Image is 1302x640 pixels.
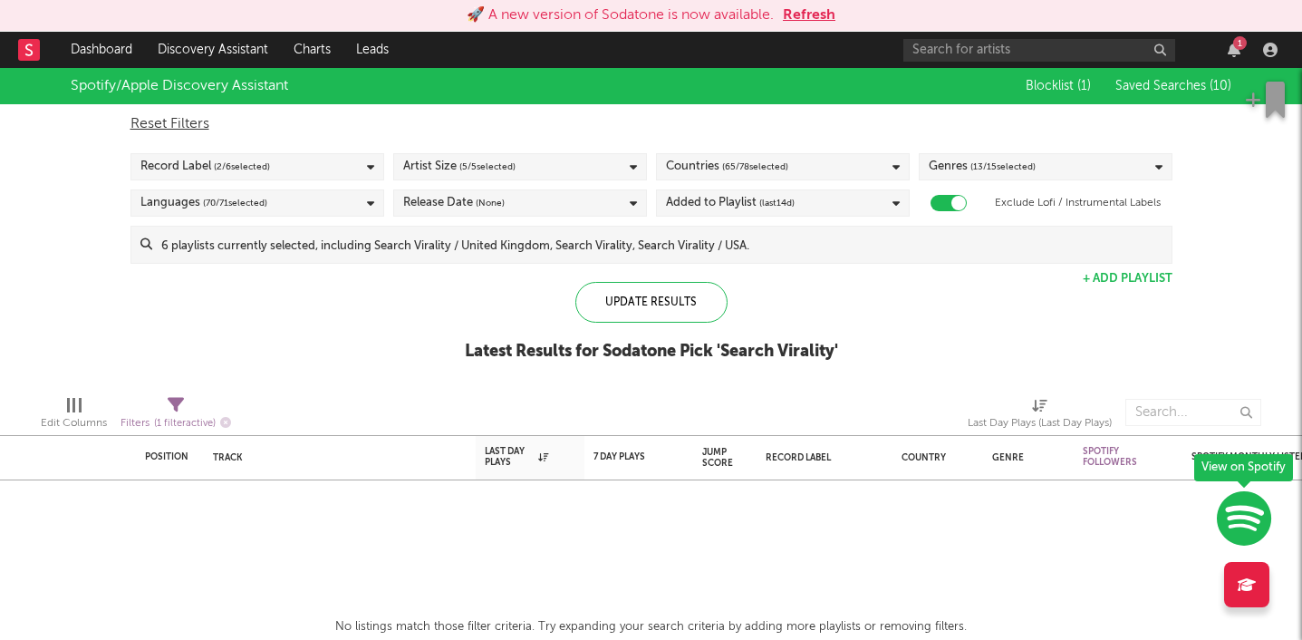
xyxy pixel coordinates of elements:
div: 1 [1233,36,1247,50]
div: Last Day Plays [485,446,548,468]
div: Track [213,452,458,463]
div: Release Date [403,192,505,214]
span: (None) [476,192,505,214]
span: ( 1 ) [1077,80,1091,92]
div: Edit Columns [41,412,107,434]
div: Reset Filters [130,113,1172,135]
div: Filters [121,412,231,435]
button: Refresh [783,5,835,26]
div: Jump Score [702,447,733,469]
button: + Add Playlist [1083,273,1172,285]
span: ( 10 ) [1210,80,1231,92]
div: Last Day Plays (Last Day Plays) [968,412,1112,434]
div: No listings match those filter criteria. Try expanding your search criteria by adding more playli... [335,616,967,638]
div: Country [902,452,965,463]
a: Discovery Assistant [145,32,281,68]
span: ( 13 / 15 selected) [970,156,1036,178]
div: Update Results [575,282,728,323]
a: Leads [343,32,401,68]
span: ( 1 filter active) [154,419,216,429]
div: Position [145,451,188,462]
a: Charts [281,32,343,68]
div: Edit Columns [41,390,107,442]
label: Exclude Lofi / Instrumental Labels [995,192,1161,214]
span: ( 65 / 78 selected) [722,156,788,178]
span: ( 70 / 71 selected) [203,192,267,214]
div: 7 Day Plays [593,451,657,462]
span: (last 14 d) [759,192,795,214]
input: Search for artists [903,39,1175,62]
div: Countries [666,156,788,178]
div: Filters(1 filter active) [121,390,231,442]
div: Artist Size [403,156,516,178]
div: Latest Results for Sodatone Pick ' Search Virality ' [465,341,838,363]
div: Spotify Followers [1083,446,1146,468]
div: Genres [929,156,1036,178]
span: ( 5 / 5 selected) [459,156,516,178]
div: Genre [992,452,1056,463]
div: View on Spotify [1194,454,1293,481]
div: Record Label [140,156,270,178]
input: 6 playlists currently selected, including Search Virality / United Kingdom, Search Virality, Sear... [152,227,1172,263]
span: Blocklist [1026,80,1091,92]
a: Dashboard [58,32,145,68]
div: 🚀 A new version of Sodatone is now available. [467,5,774,26]
div: Languages [140,192,267,214]
button: Saved Searches (10) [1110,79,1231,93]
div: Record Label [766,452,874,463]
span: Saved Searches [1115,80,1231,92]
div: Added to Playlist [666,192,795,214]
input: Search... [1125,399,1261,426]
div: Last Day Plays (Last Day Plays) [968,390,1112,442]
button: 1 [1228,43,1240,57]
span: ( 2 / 6 selected) [214,156,270,178]
div: Spotify/Apple Discovery Assistant [71,75,288,97]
